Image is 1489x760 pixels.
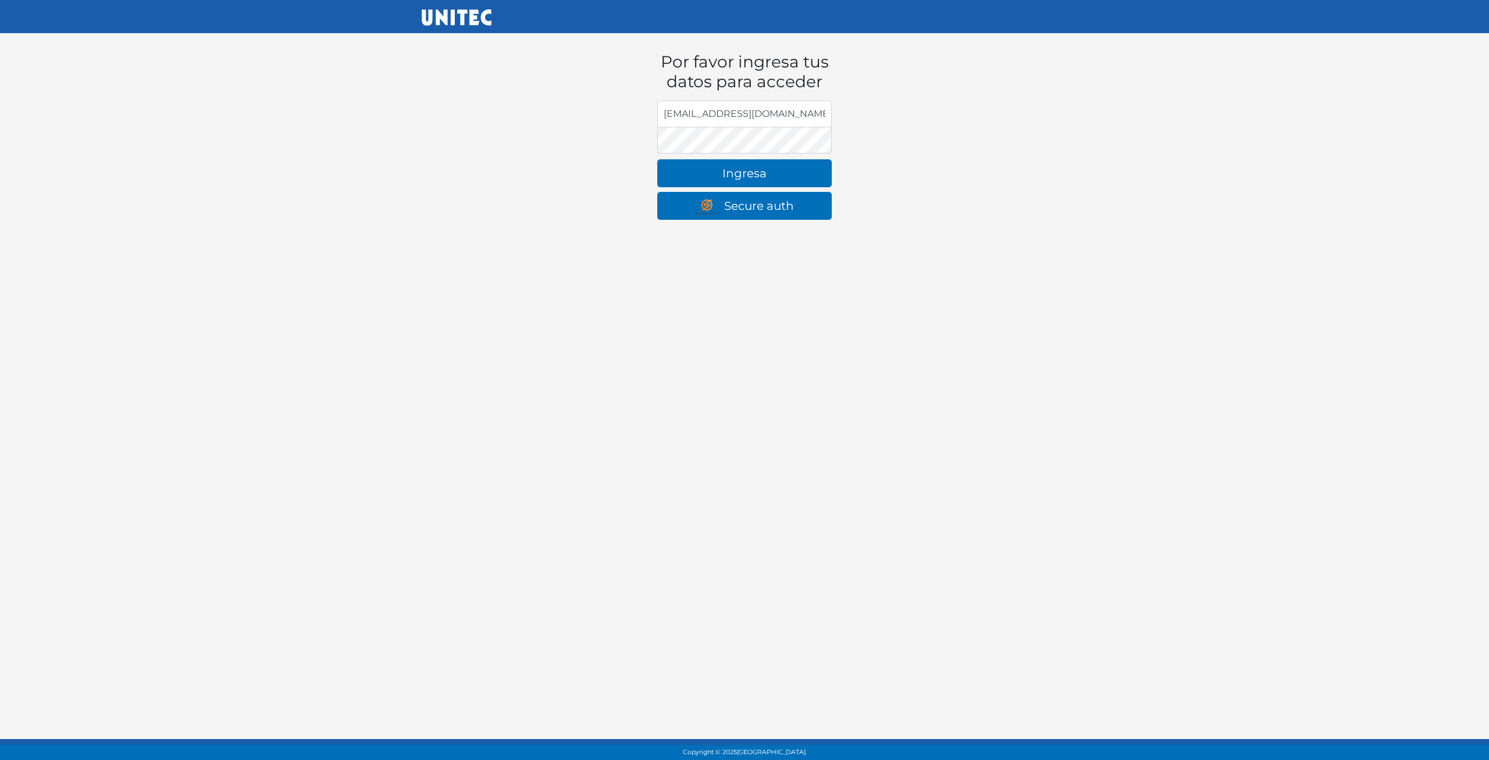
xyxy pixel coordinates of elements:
[695,199,724,215] img: secure auth logo
[657,192,832,220] a: Secure auth
[737,748,807,756] span: [GEOGRAPHIC_DATA].
[422,9,491,26] img: UNITEC
[657,52,832,91] h1: Por favor ingresa tus datos para acceder
[657,101,832,127] input: Dirección de email
[657,159,832,187] button: Ingresa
